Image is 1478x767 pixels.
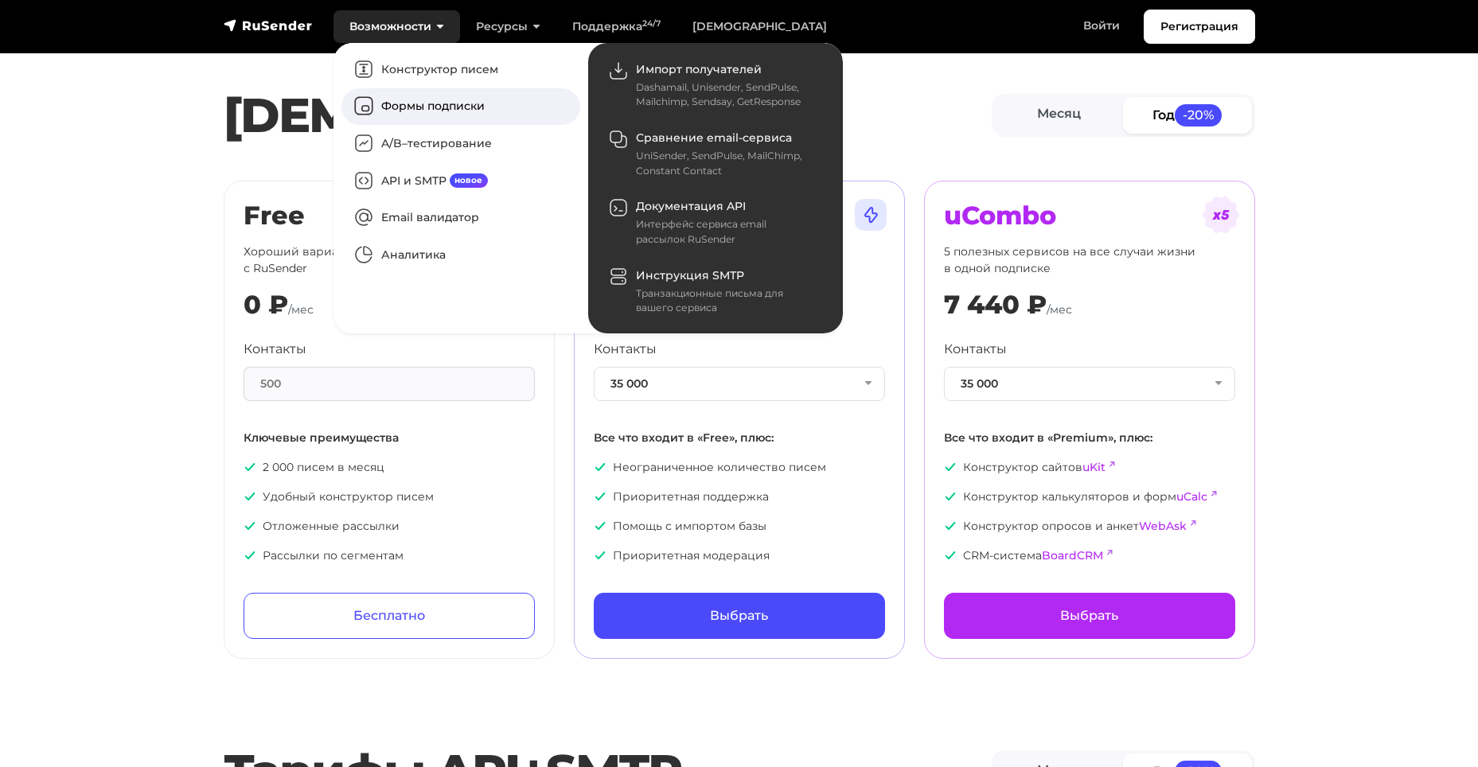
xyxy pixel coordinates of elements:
a: Ресурсы [460,10,556,43]
span: /мес [288,302,314,317]
p: Удобный конструктор писем [244,489,535,505]
div: Dashamail, Unisender, SendPulse, Mailchimp, Sendsay, GetResponse [636,80,816,110]
p: Неограниченное количество писем [594,459,885,476]
p: Конструктор сайтов [944,459,1235,476]
a: [DEMOGRAPHIC_DATA] [677,10,843,43]
p: Все что входит в «Free», плюс: [594,430,885,446]
img: icon-ok.svg [944,520,957,532]
p: Конструктор калькуляторов и форм [944,489,1235,505]
a: Сравнение email-сервиса UniSender, SendPulse, MailChimp, Constant Contact [596,119,835,188]
button: 35 000 [594,367,885,401]
span: Инструкция SMTP [636,268,744,282]
a: API и SMTPновое [341,162,580,200]
a: Выбрать [944,593,1235,639]
a: Год [1123,97,1252,133]
a: uKit [1082,460,1106,474]
a: WebAsk [1139,519,1187,533]
a: BoardCRM [1042,548,1103,563]
img: icon-ok.svg [594,520,606,532]
label: Контакты [944,340,1007,359]
p: 2 000 писем в месяц [244,459,535,476]
p: Приоритетная модерация [594,547,885,564]
p: Ключевые преимущества [244,430,535,446]
img: icon-ok.svg [244,549,256,562]
a: Документация API Интерфейс сервиса email рассылок RuSender [596,189,835,257]
a: A/B–тестирование [341,125,580,162]
img: icon-ok.svg [244,461,256,473]
a: Бесплатно [244,593,535,639]
p: Отложенные рассылки [244,518,535,535]
img: icon-ok.svg [944,490,957,503]
p: Рассылки по сегментам [244,547,535,564]
a: Формы подписки [341,88,580,126]
button: 35 000 [944,367,1235,401]
span: /мес [1047,302,1072,317]
img: icon-ok.svg [244,490,256,503]
a: uCalc [1176,489,1207,504]
label: Контакты [594,340,657,359]
div: Интерфейс сервиса email рассылок RuSender [636,217,816,247]
p: Все что входит в «Premium», плюс: [944,430,1235,446]
img: tarif-ucombo.svg [1202,196,1240,234]
div: UniSender, SendPulse, MailChimp, Constant Contact [636,149,816,178]
p: Хороший вариант, чтобы ознакомиться с RuSender [244,243,535,277]
sup: 24/7 [642,18,661,29]
span: Документация API [636,199,746,213]
span: -20% [1175,104,1223,126]
a: Email валидатор [341,200,580,237]
p: Помощь с импортом базы [594,518,885,535]
a: Аналитика [341,236,580,274]
h1: [DEMOGRAPHIC_DATA] [224,87,992,144]
p: 5 полезных сервисов на все случаи жизни в одной подписке [944,243,1235,277]
div: 7 440 ₽ [944,290,1047,320]
img: icon-ok.svg [944,549,957,562]
h2: uCombo [944,201,1235,231]
span: Импорт получателей [636,62,762,76]
img: icon-ok.svg [594,461,606,473]
span: новое [450,173,489,188]
a: Возможности [333,10,460,43]
div: Транзакционные письма для вашего сервиса [636,286,816,316]
img: tarif-premium.svg [852,196,890,234]
img: icon-ok.svg [594,490,606,503]
label: Контакты [244,340,306,359]
a: Месяц [995,97,1124,133]
a: Импорт получателей Dashamail, Unisender, SendPulse, Mailchimp, Sendsay, GetResponse [596,51,835,119]
p: Приоритетная поддержка [594,489,885,505]
h2: Free [244,201,535,231]
img: icon-ok.svg [244,520,256,532]
img: RuSender [224,18,313,33]
img: icon-ok.svg [944,461,957,473]
img: icon-ok.svg [594,549,606,562]
a: Конструктор писем [341,51,580,88]
a: Войти [1067,10,1136,42]
a: Выбрать [594,593,885,639]
div: 0 ₽ [244,290,288,320]
span: Сравнение email-сервиса [636,130,792,145]
a: Регистрация [1144,10,1255,44]
a: Поддержка24/7 [556,10,677,43]
p: CRM-система [944,547,1235,564]
a: Инструкция SMTP Транзакционные письма для вашего сервиса [596,257,835,325]
p: Конструктор опросов и анкет [944,518,1235,535]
